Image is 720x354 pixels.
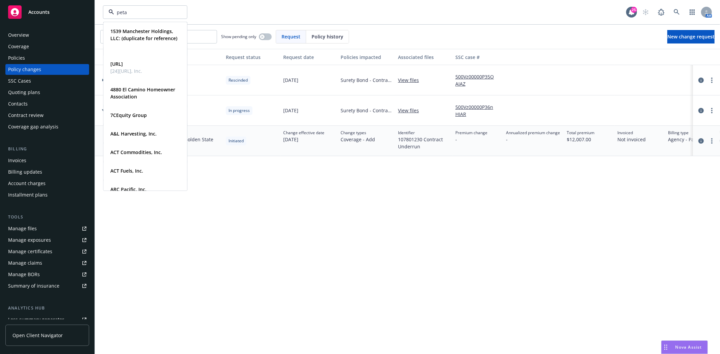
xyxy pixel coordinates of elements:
button: SSC case # [453,49,503,65]
input: Filter by keyword... [100,30,217,43]
a: Account charges [5,178,89,189]
div: Invoices [8,155,26,166]
button: Associated files [395,49,453,65]
span: Show pending only [221,34,256,39]
a: Quoting plans [5,87,89,98]
a: Overview [5,30,89,40]
strong: 1539 Manchester Holdings, LLC: (duplicate for reference) [110,28,177,41]
div: Toggle Row Expanded [95,65,112,95]
span: Rescinded [229,77,248,83]
span: Identifier [398,130,450,136]
span: Nova Assist [675,344,702,350]
span: [24][URL], Inc. [110,67,142,75]
a: View files [398,107,424,114]
span: Coverage - Add [341,136,375,143]
div: Manage claims [8,258,42,268]
div: Policy changes [8,64,41,75]
strong: A&L Harvesting, Inc. [110,130,157,137]
strong: ARC Pacific, Inc. [110,186,146,193]
span: - [455,136,487,143]
div: Summary of insurance [8,281,59,291]
a: Manage BORs [5,269,89,280]
div: Billing [5,146,89,152]
span: Surety Bond - Contract bond | Golden State Water Company [341,77,393,84]
a: Policy changes [5,64,89,75]
button: Request date [281,49,338,65]
div: Overview [8,30,29,40]
div: Analytics hub [5,305,89,312]
div: Installment plans [8,189,48,200]
span: Invoiced [617,130,646,136]
div: Contacts [8,98,28,109]
a: 500Vz00000P35OAIAZ [455,73,501,87]
div: Quoting plans [8,87,40,98]
a: New change request [667,30,715,43]
span: Billing type [668,130,711,136]
a: Policies [5,53,89,63]
div: Toggle Row Expanded [95,95,112,126]
strong: 7CEquity Group [110,112,147,118]
a: circleInformation [697,107,705,115]
div: Manage BORs [8,269,40,280]
span: In progress [229,108,250,114]
div: Associated files [398,54,450,61]
a: Manage claims [5,258,89,268]
button: Nova Assist [661,341,708,354]
div: Loss summary generator [8,314,64,325]
a: Report a Bug [655,5,668,19]
div: Coverage gap analysis [8,121,58,132]
span: Not invoiced [617,136,646,143]
a: Manage exposures [5,235,89,245]
span: Premium change [455,130,487,136]
div: Policies impacted [341,54,393,61]
a: circleInformation [697,76,705,84]
strong: 4880 El Camino Homeowner Association [110,86,175,100]
div: Drag to move [662,341,670,354]
span: Open Client Navigator [12,332,63,339]
span: Initiated [229,138,244,144]
span: Total premium [567,130,594,136]
span: - [506,136,560,143]
div: Request date [283,54,335,61]
a: Accounts [5,3,89,22]
div: Manage files [8,223,37,234]
a: circleInformation [697,137,705,145]
a: Billing updates [5,167,89,177]
div: Billing updates [8,167,42,177]
input: Filter by keyword [114,9,174,16]
strong: [URL] [110,61,123,67]
a: Search [670,5,684,19]
span: Agency - Pay in full [668,136,711,143]
a: Manage certificates [5,246,89,257]
div: Account charges [8,178,46,189]
span: [DATE] [283,136,324,143]
a: Coverage [5,41,89,52]
div: Manage certificates [8,246,52,257]
a: Invoices [5,155,89,166]
div: 25 [631,7,637,13]
div: Toggle Row Expanded [95,126,112,156]
div: Manage exposures [8,235,51,245]
span: [DATE] [283,107,298,114]
a: more [708,76,716,84]
span: [DATE] [283,77,298,84]
a: more [708,107,716,115]
span: Request [282,33,300,40]
div: Policies [8,53,25,63]
div: Coverage [8,41,29,52]
a: View files [398,77,424,84]
a: Contacts [5,98,89,109]
a: Manage files [5,223,89,234]
strong: ACT Commodities, Inc. [110,149,162,155]
button: Policies impacted [338,49,395,65]
span: New change request [667,33,715,40]
div: Request status [226,54,278,61]
div: Tools [5,214,89,220]
strong: ACT Fuels, Inc. [110,168,143,174]
a: Loss summary generator [5,314,89,325]
a: SSC Cases [5,76,89,86]
button: Request status [223,49,281,65]
span: Accounts [28,9,50,15]
a: Summary of insurance [5,281,89,291]
div: SSC case # [455,54,501,61]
